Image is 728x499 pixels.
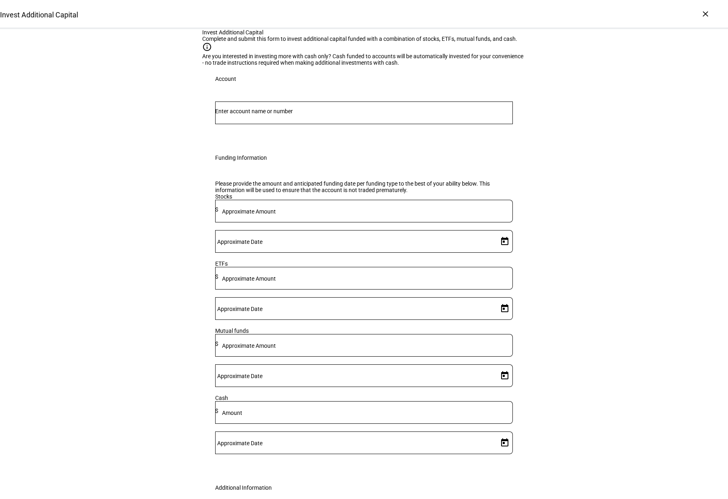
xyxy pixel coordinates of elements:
[699,7,712,20] div: ×
[215,154,267,161] div: Funding Information
[497,233,513,250] button: Open calendar
[202,29,526,36] div: Invest Additional Capital
[217,440,262,446] mat-label: Approximate Date
[215,395,513,401] div: Cash
[215,206,218,213] span: $
[202,53,526,66] div: Are you interested in investing more with cash only? Cash funded to accounts will be automaticall...
[215,484,272,491] div: Additional Information
[497,368,513,384] button: Open calendar
[215,76,236,82] div: Account
[222,208,276,215] mat-label: Approximate Amount
[215,408,218,414] span: $
[202,42,218,52] mat-icon: info
[217,239,262,245] mat-label: Approximate Date
[217,373,262,379] mat-label: Approximate Date
[215,260,513,267] div: ETFs
[215,108,513,114] input: Number
[202,36,526,42] div: Complete and submit this form to invest additional capital funded with a combination of stocks, E...
[215,273,218,280] span: $
[497,300,513,317] button: Open calendar
[215,193,513,200] div: Stocks
[215,180,513,193] div: Please provide the amount and anticipated funding date per funding type to the best of your abili...
[222,343,276,349] mat-label: Approximate Amount
[222,275,276,282] mat-label: Approximate Amount
[497,435,513,451] button: Open calendar
[215,328,513,334] div: Mutual funds
[222,410,242,416] mat-label: Amount
[215,340,218,347] span: $
[217,306,262,312] mat-label: Approximate Date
